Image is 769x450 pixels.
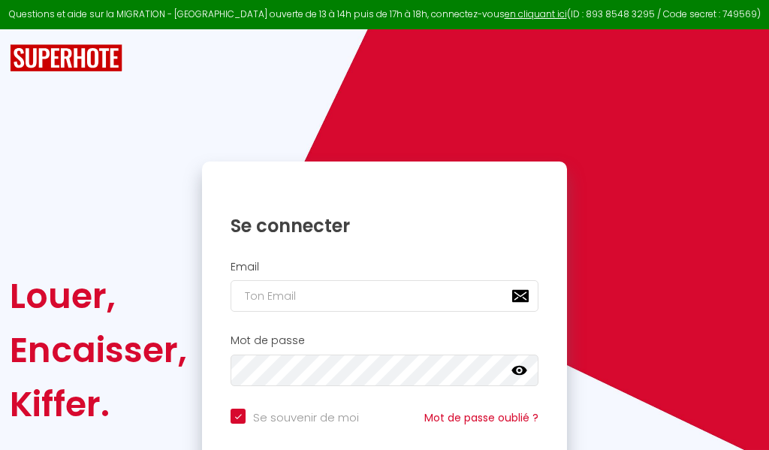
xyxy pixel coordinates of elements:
a: Mot de passe oublié ? [424,410,538,425]
a: en cliquant ici [505,8,567,20]
img: SuperHote logo [10,44,122,72]
h1: Se connecter [231,214,538,237]
div: Kiffer. [10,377,187,431]
input: Ton Email [231,280,538,312]
h2: Email [231,261,538,273]
div: Encaisser, [10,323,187,377]
div: Louer, [10,269,187,323]
h2: Mot de passe [231,334,538,347]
